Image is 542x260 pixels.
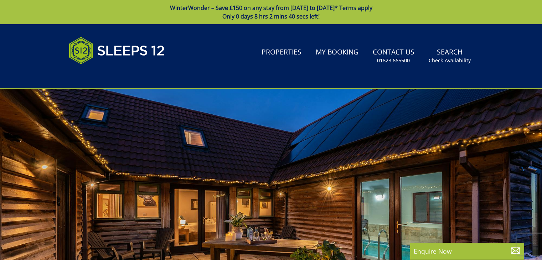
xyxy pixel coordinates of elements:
[259,45,304,61] a: Properties
[69,33,165,68] img: Sleeps 12
[222,12,320,20] span: Only 0 days 8 hrs 2 mins 40 secs left!
[65,73,140,79] iframe: Customer reviews powered by Trustpilot
[414,246,521,256] p: Enquire Now
[313,45,361,61] a: My Booking
[370,45,417,68] a: Contact Us01823 665500
[377,57,410,64] small: 01823 665500
[426,45,474,68] a: SearchCheck Availability
[429,57,471,64] small: Check Availability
